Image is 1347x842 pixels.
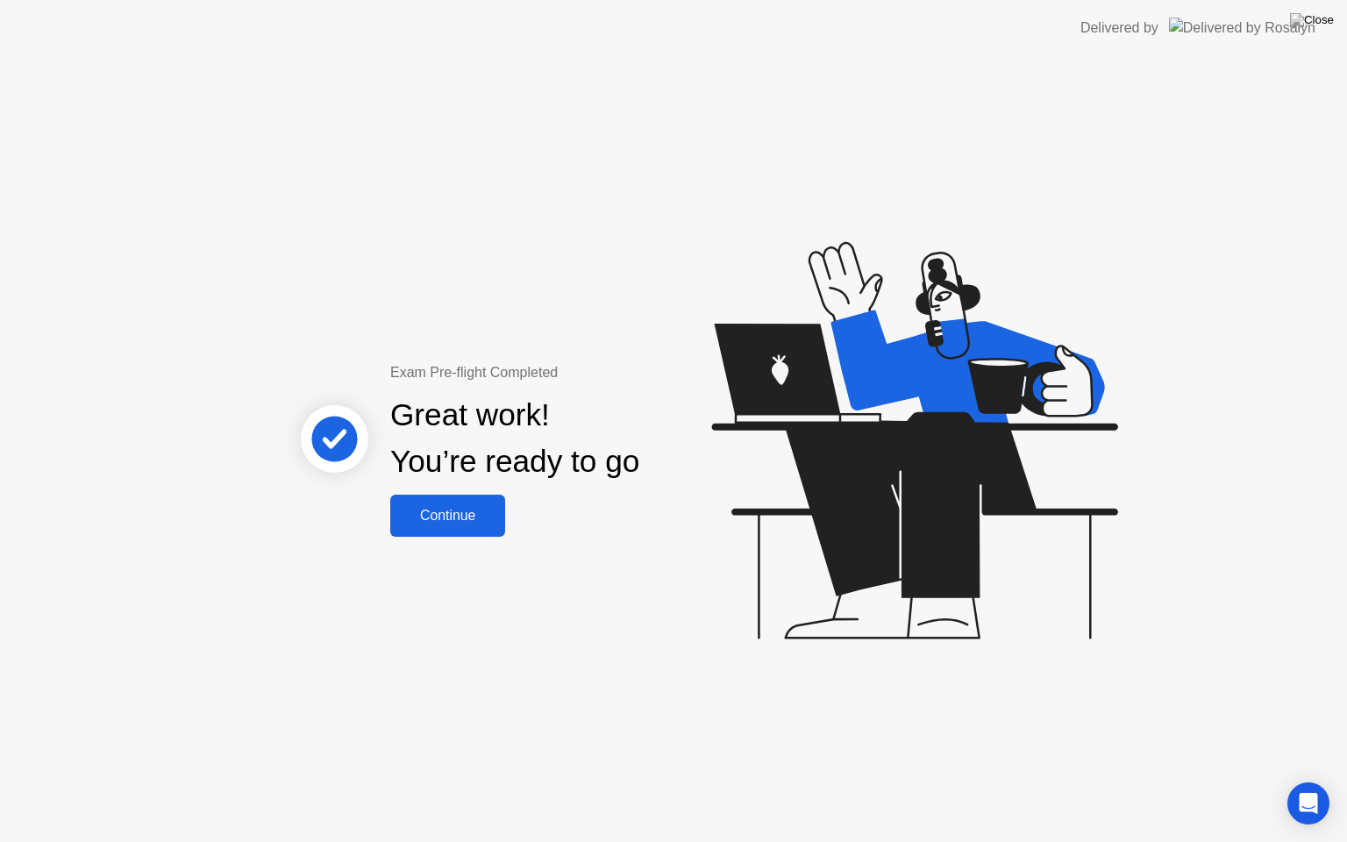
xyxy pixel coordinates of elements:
[396,508,500,524] div: Continue
[1080,18,1158,39] div: Delivered by
[390,495,505,537] button: Continue
[390,392,639,485] div: Great work! You’re ready to go
[1287,782,1329,824] div: Open Intercom Messenger
[390,362,752,383] div: Exam Pre-flight Completed
[1290,13,1334,27] img: Close
[1169,18,1315,38] img: Delivered by Rosalyn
